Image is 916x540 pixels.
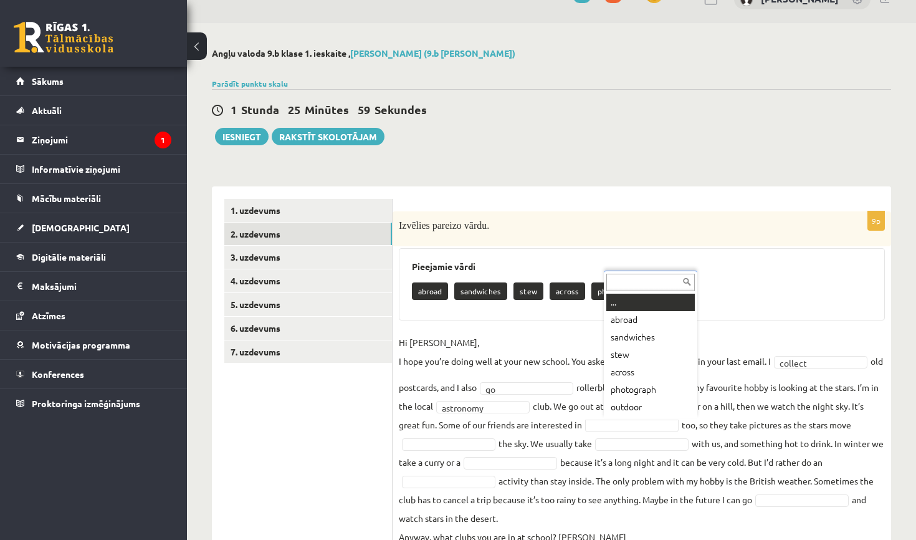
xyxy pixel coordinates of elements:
[606,329,695,346] div: sandwiches
[606,311,695,329] div: abroad
[606,346,695,364] div: stew
[606,381,695,398] div: photograph
[606,294,695,311] div: ...
[606,364,695,381] div: across
[606,398,695,416] div: outdoor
